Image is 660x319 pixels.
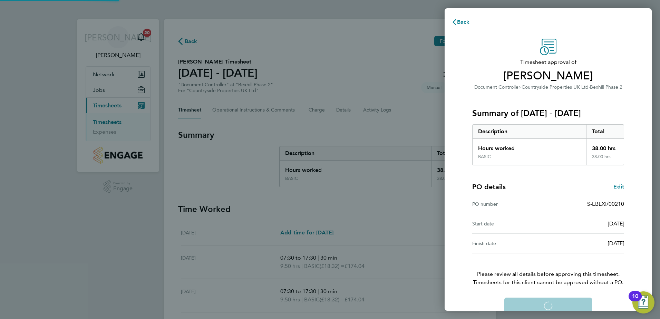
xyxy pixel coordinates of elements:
[472,220,548,228] div: Start date
[472,124,624,165] div: Summary of 25 - 31 Aug 2025
[473,125,586,138] div: Description
[472,239,548,248] div: Finish date
[586,139,624,154] div: 38.00 hrs
[548,220,624,228] div: [DATE]
[473,139,586,154] div: Hours worked
[522,84,589,90] span: Countryside Properties UK Ltd
[632,291,654,313] button: Open Resource Center, 10 new notifications
[613,183,624,191] a: Edit
[474,84,520,90] span: Document Controller
[520,84,522,90] span: ·
[586,154,624,165] div: 38.00 hrs
[472,200,548,208] div: PO number
[589,84,590,90] span: ·
[464,278,632,287] span: Timesheets for this client cannot be approved without a PO.
[613,183,624,190] span: Edit
[464,253,632,287] p: Please review all details before approving this timesheet.
[472,182,506,192] h4: PO details
[472,58,624,66] span: Timesheet approval of
[587,201,624,207] span: S-EBEXI/00210
[590,84,622,90] span: Bexhill Phase 2
[472,108,624,119] h3: Summary of [DATE] - [DATE]
[472,69,624,83] span: [PERSON_NAME]
[478,154,491,159] div: BASIC
[548,239,624,248] div: [DATE]
[586,125,624,138] div: Total
[445,15,477,29] button: Back
[457,19,470,25] span: Back
[632,296,638,305] div: 10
